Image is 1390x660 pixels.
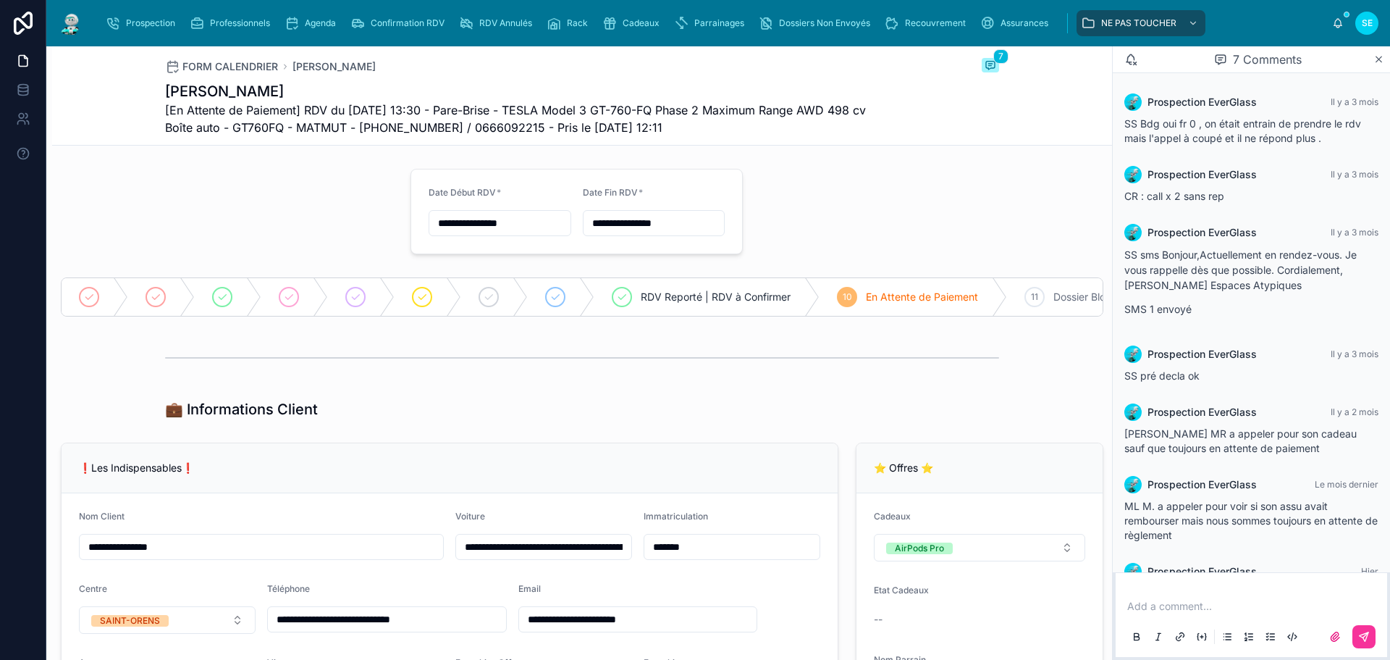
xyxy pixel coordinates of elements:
[518,583,541,594] span: Email
[1124,301,1378,317] p: SMS 1 envoyé
[843,291,852,303] span: 10
[126,17,175,29] span: Prospection
[1362,17,1373,29] span: SE
[165,399,318,419] h1: 💼 Informations Client
[754,10,880,36] a: Dossiers Non Envoyés
[79,461,194,474] span: ❗Les Indispensables❗
[976,10,1058,36] a: Assurances
[1001,17,1048,29] span: Assurances
[905,17,966,29] span: Recouvrement
[1233,51,1302,68] span: 7 Comments
[1053,290,1248,304] span: Dossier Bloqué (Indiquer Raison Blocage)
[623,17,660,29] span: Cadeaux
[641,290,791,304] span: RDV Reporté | RDV à Confirmer
[1147,477,1257,492] span: Prospection EverGlass
[1147,405,1257,419] span: Prospection EverGlass
[993,49,1008,64] span: 7
[779,17,870,29] span: Dossiers Non Envoyés
[1124,190,1224,202] span: CR : call x 2 sans rep
[100,615,160,627] div: SAINT-ORENS
[429,187,496,198] span: Date Début RDV
[1331,96,1378,107] span: Il y a 3 mois
[1147,95,1257,109] span: Prospection EverGlass
[1124,247,1378,293] p: SS sms Bonjour,Actuellement en rendez-vous. Je vous rappelle dès que possible. Cordialement, [PER...
[1124,500,1378,541] span: ML M. a appeler pour voir si son assu avait rembourser mais nous sommes toujours en attente de rè...
[1124,117,1361,144] span: SS Bdg oui fr 0 , on était entrain de prendre le rdv mais l'appel à coupé et il ne répond plus .
[346,10,455,36] a: Confirmation RDV
[1147,167,1257,182] span: Prospection EverGlass
[1101,17,1176,29] span: NE PAS TOUCHER
[1031,291,1038,303] span: 11
[1361,566,1378,577] span: Hier
[895,543,944,554] div: AirPods Pro
[874,585,929,596] span: Etat Cadeaux
[1331,348,1378,359] span: Il y a 3 mois
[583,187,638,198] span: Date Fin RDV
[1124,427,1357,454] span: [PERSON_NAME] MR a appeler pour son cadeau sauf que toujours en attente de paiement
[1147,347,1257,362] span: Prospection EverGlass
[210,17,270,29] span: Professionnels
[371,17,445,29] span: Confirmation RDV
[96,7,1332,39] div: scrollable content
[1331,169,1378,180] span: Il y a 3 mois
[874,612,883,627] span: --
[1124,369,1200,382] span: SS pré decla ok
[455,10,542,36] a: RDV Annulés
[1331,406,1378,417] span: Il y a 2 mois
[292,59,376,74] a: [PERSON_NAME]
[694,17,744,29] span: Parrainages
[542,10,598,36] a: Rack
[598,10,670,36] a: Cadeaux
[165,59,278,74] a: FORM CALENDRIER
[1315,479,1378,490] span: Le mois dernier
[79,511,125,522] span: Nom Client
[866,290,978,304] span: En Attente de Paiement
[1147,564,1257,579] span: Prospection EverGlass
[479,17,532,29] span: RDV Annulés
[880,10,976,36] a: Recouvrement
[182,59,278,74] span: FORM CALENDRIER
[79,583,107,594] span: Centre
[267,583,310,594] span: Téléphone
[874,534,1085,561] button: Select Button
[101,10,185,36] a: Prospection
[165,81,890,101] h1: [PERSON_NAME]
[874,461,933,474] span: ⭐ Offres ⭐
[1331,227,1378,238] span: Il y a 3 mois
[982,58,999,75] button: 7
[305,17,336,29] span: Agenda
[874,511,911,522] span: Cadeaux
[567,17,588,29] span: Rack
[455,511,485,522] span: Voiture
[58,12,84,35] img: App logo
[670,10,754,36] a: Parrainages
[1077,10,1205,36] a: NE PAS TOUCHER
[79,606,256,634] button: Select Button
[644,511,708,522] span: Immatriculation
[1147,225,1257,240] span: Prospection EverGlass
[280,10,346,36] a: Agenda
[165,101,890,136] span: [En Attente de Paiement] RDV du [DATE] 13:30 - Pare-Brise - TESLA Model 3 GT-760-FQ Phase 2 Maxim...
[185,10,280,36] a: Professionnels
